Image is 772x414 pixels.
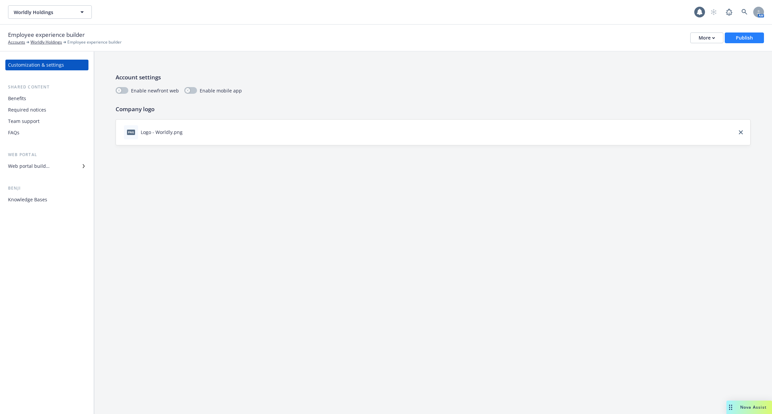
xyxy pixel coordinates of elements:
[722,5,736,19] a: Report a Bug
[131,87,179,94] span: Enable newfront web
[740,404,767,410] span: Nova Assist
[8,39,25,45] a: Accounts
[8,93,26,104] div: Benefits
[127,130,135,135] span: png
[736,33,753,43] div: Publish
[14,9,72,16] span: Worldly Holdings
[5,93,88,104] a: Benefits
[8,116,40,127] div: Team support
[690,32,723,43] button: More
[8,127,19,138] div: FAQs
[8,5,92,19] button: Worldly Holdings
[5,60,88,70] a: Customization & settings
[5,185,88,192] div: Benji
[8,194,47,205] div: Knowledge Bases
[737,128,745,136] a: close
[5,84,88,90] div: Shared content
[707,5,720,19] a: Start snowing
[185,129,191,136] button: download file
[5,194,88,205] a: Knowledge Bases
[738,5,751,19] a: Search
[8,161,50,171] div: Web portal builder
[726,401,772,414] button: Nova Assist
[116,73,751,82] p: Account settings
[5,127,88,138] a: FAQs
[116,105,751,114] p: Company logo
[725,32,764,43] button: Publish
[30,39,62,45] a: Worldly Holdings
[8,30,85,39] span: Employee experience builder
[726,401,735,414] div: Drag to move
[67,39,122,45] span: Employee experience builder
[699,33,715,43] div: More
[8,105,46,115] div: Required notices
[5,105,88,115] a: Required notices
[5,116,88,127] a: Team support
[5,151,88,158] div: Web portal
[200,87,242,94] span: Enable mobile app
[5,161,88,171] a: Web portal builder
[8,60,64,70] div: Customization & settings
[141,129,183,136] div: Logo - Worldly.png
